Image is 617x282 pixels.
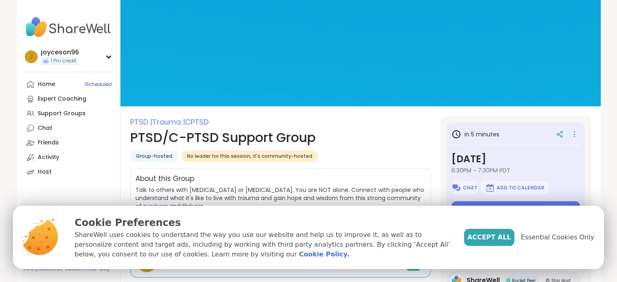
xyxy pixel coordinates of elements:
button: Add to Calendar [481,181,548,195]
h3: in 5 minutes [451,129,499,139]
img: ShareWell Logomark [451,183,461,193]
div: Host [38,168,52,176]
div: Friends [38,139,59,147]
div: joyceson96 [41,48,79,57]
p: ShareWell uses cookies to understand the way you use our website and help us to improve it, as we... [75,230,451,259]
a: Cookie Policy. [299,250,349,259]
span: Talk to others with [MEDICAL_DATA] or [MEDICAL_DATA]. You are NOT alone. Connect with people who ... [135,186,426,210]
div: Expert Coaching [38,95,86,103]
div: Chat [38,124,52,132]
a: Host [23,165,114,179]
span: No leader for this session, it's community-hosted [187,153,312,159]
h3: [DATE] [451,152,580,166]
a: Blog [100,267,110,272]
h2: About this Group [135,174,194,184]
a: Support Groups [23,106,114,121]
div: Home [38,80,55,88]
div: Activity [38,153,59,161]
span: PTSD | [130,117,152,127]
span: Chat [463,185,477,191]
span: 1 Pro credit [51,58,76,65]
div: Support Groups [38,110,86,118]
span: Essential Cookies Only [521,232,594,242]
span: 6:30PM - 7:30PM PDT [451,166,580,174]
span: Accept All [467,232,511,242]
button: Chat [451,181,478,195]
a: Activity [23,150,114,165]
img: ShareWell Logomark [485,183,495,193]
button: Enter lobby [451,201,580,218]
button: Accept All [464,229,514,246]
h1: PTSD/C-PTSD Support Group [130,128,431,147]
a: Home1Scheduled [23,77,114,92]
a: Chat [23,121,114,136]
span: j [29,52,33,62]
img: ShareWell Nav Logo [23,13,114,41]
a: Friends [23,136,114,150]
a: Expert Coaching [23,92,114,106]
span: Trauma | [152,117,185,127]
span: Add to Calendar [497,185,544,191]
span: Group-hosted [136,153,172,159]
span: CPTSD [185,117,209,127]
p: Cookie Preferences [75,215,451,230]
span: 1 Scheduled [84,81,112,88]
a: Redeem Code [65,267,97,272]
a: Safety Resources [23,267,62,272]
